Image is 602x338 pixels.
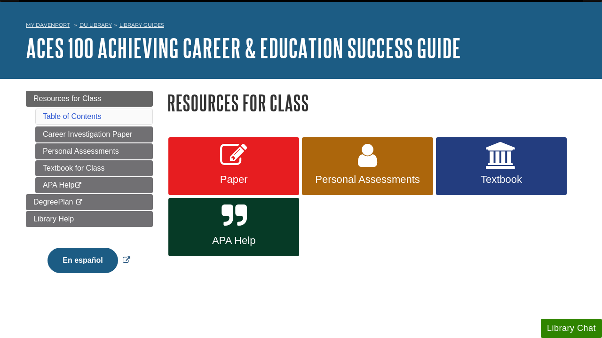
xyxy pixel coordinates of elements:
[175,235,292,247] span: APA Help
[167,91,576,115] h1: Resources for Class
[436,137,567,196] a: Textbook
[26,211,153,227] a: Library Help
[26,194,153,210] a: DegreePlan
[168,137,299,196] a: Paper
[35,126,153,142] a: Career Investigation Paper
[33,94,101,102] span: Resources for Class
[443,173,560,186] span: Textbook
[35,160,153,176] a: Textbook for Class
[33,198,73,206] span: DegreePlan
[26,91,153,107] a: Resources for Class
[26,19,576,34] nav: breadcrumb
[26,33,461,63] a: ACES 100 Achieving Career & Education Success Guide
[48,248,118,273] button: En español
[309,173,426,186] span: Personal Assessments
[75,199,83,205] i: This link opens in a new window
[541,319,602,338] button: Library Chat
[26,91,153,289] div: Guide Page Menu
[119,22,164,28] a: Library Guides
[74,182,82,189] i: This link opens in a new window
[168,198,299,256] a: APA Help
[26,21,70,29] a: My Davenport
[79,22,112,28] a: DU Library
[35,177,153,193] a: APA Help
[33,215,74,223] span: Library Help
[175,173,292,186] span: Paper
[35,143,153,159] a: Personal Assessments
[43,112,102,120] a: Table of Contents
[45,256,132,264] a: Link opens in new window
[302,137,433,196] a: Personal Assessments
